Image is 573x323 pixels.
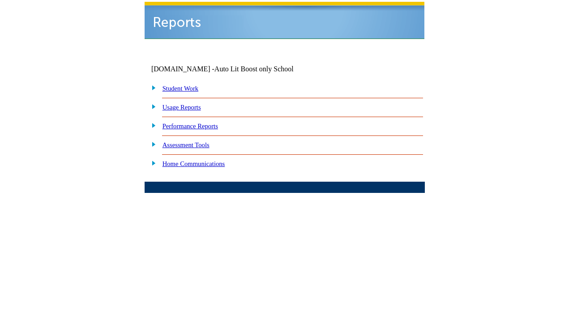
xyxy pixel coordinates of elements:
nobr: Auto Lit Boost only School [214,65,294,73]
img: plus.gif [147,140,156,148]
img: plus.gif [147,102,156,110]
img: header [145,2,424,39]
td: [DOMAIN_NAME] - [151,65,316,73]
a: Home Communications [162,160,225,167]
a: Assessment Tools [162,141,210,148]
a: Usage Reports [162,104,201,111]
a: Performance Reports [162,122,218,130]
img: plus.gif [147,121,156,129]
a: Student Work [162,85,198,92]
img: plus.gif [147,159,156,167]
img: plus.gif [147,83,156,92]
